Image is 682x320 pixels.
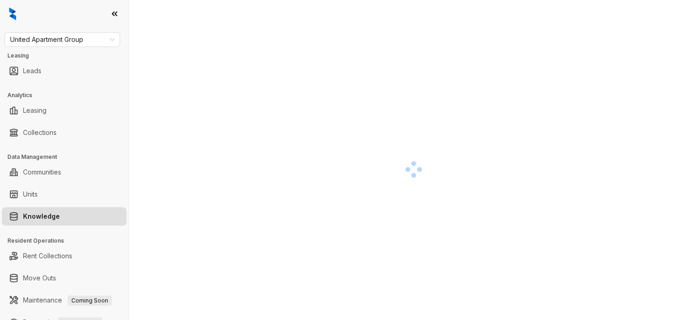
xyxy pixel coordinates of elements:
li: Communities [2,163,127,181]
li: Rent Collections [2,247,127,265]
a: Leads [23,62,41,80]
a: Communities [23,163,61,181]
h3: Analytics [7,91,128,99]
a: Move Outs [23,269,56,287]
h3: Data Management [7,153,128,161]
span: Coming Soon [68,296,112,306]
h3: Leasing [7,52,128,60]
li: Collections [2,123,127,142]
a: Collections [23,123,57,142]
a: Units [23,185,38,204]
a: Leasing [23,101,46,120]
li: Leads [2,62,127,80]
li: Leasing [2,101,127,120]
a: Rent Collections [23,247,72,265]
h3: Resident Operations [7,237,128,245]
a: Knowledge [23,207,60,226]
li: Units [2,185,127,204]
span: United Apartment Group [10,33,115,47]
li: Maintenance [2,291,127,309]
img: logo [9,7,16,20]
li: Knowledge [2,207,127,226]
li: Move Outs [2,269,127,287]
